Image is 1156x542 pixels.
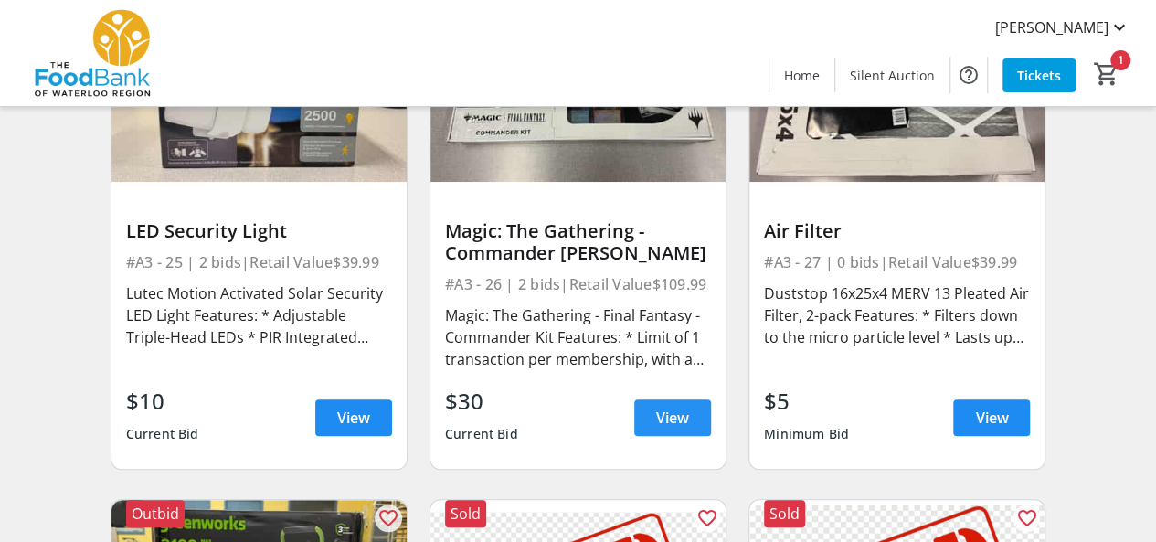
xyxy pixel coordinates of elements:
[445,418,518,451] div: Current Bid
[1015,507,1037,529] mat-icon: favorite_outline
[764,250,1030,275] div: #A3 - 27 | 0 bids | Retail Value $39.99
[634,399,711,436] a: View
[975,407,1008,429] span: View
[126,220,392,242] div: LED Security Light
[784,66,820,85] span: Home
[835,58,949,92] a: Silent Auction
[337,407,370,429] span: View
[764,418,849,451] div: Minimum Bid
[953,399,1030,436] a: View
[126,500,185,527] div: Outbid
[377,507,399,529] mat-icon: favorite_outline
[769,58,834,92] a: Home
[1002,58,1076,92] a: Tickets
[445,385,518,418] div: $30
[696,507,718,529] mat-icon: favorite_outline
[764,220,1030,242] div: Air Filter
[445,304,711,370] div: Magic: The Gathering - Final Fantasy - Commander Kit Features: * Limit of 1 transaction per membe...
[445,220,711,264] div: Magic: The Gathering - Commander [PERSON_NAME]
[981,13,1145,42] button: [PERSON_NAME]
[1090,58,1123,90] button: Cart
[656,407,689,429] span: View
[764,282,1030,348] div: Duststop 16x25x4 MERV 13 Pleated Air Filter, 2-pack Features: * Filters down to the micro particl...
[126,282,392,348] div: Lutec Motion Activated Solar Security LED Light Features: * Adjustable Triple-Head LEDs * PIR Int...
[764,500,805,527] div: Sold
[315,399,392,436] a: View
[445,500,486,527] div: Sold
[950,57,987,93] button: Help
[126,385,199,418] div: $10
[850,66,935,85] span: Silent Auction
[11,7,174,99] img: The Food Bank of Waterloo Region's Logo
[764,385,849,418] div: $5
[1017,66,1061,85] span: Tickets
[126,250,392,275] div: #A3 - 25 | 2 bids | Retail Value $39.99
[445,271,711,297] div: #A3 - 26 | 2 bids | Retail Value $109.99
[126,418,199,451] div: Current Bid
[995,16,1108,38] span: [PERSON_NAME]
